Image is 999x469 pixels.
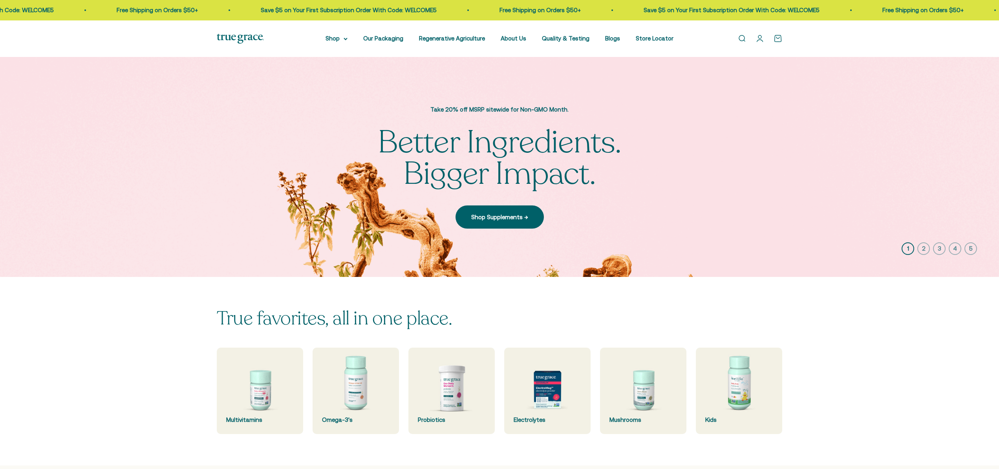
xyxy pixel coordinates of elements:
a: Shop Supplements → [456,205,544,228]
button: 1 [902,242,914,255]
p: Save $5 on Your First Subscription Order With Code: WELCOME5 [612,5,788,15]
a: Mushrooms [600,348,686,434]
a: Store Locator [636,35,673,42]
a: About Us [501,35,526,42]
a: Our Packaging [363,35,403,42]
div: Electrolytes [514,415,581,425]
button: 2 [917,242,930,255]
a: Multivitamins [217,348,303,434]
div: Omega-3's [322,415,390,425]
a: Free Shipping on Orders $50+ [85,7,166,13]
a: Quality & Testing [542,35,589,42]
a: Omega-3's [313,348,399,434]
button: 4 [949,242,961,255]
div: Kids [705,415,773,425]
split-lines: True favorites, all in one place. [217,306,452,331]
div: Probiotics [418,415,485,425]
button: 5 [964,242,977,255]
p: Take 20% off MSRP sitewide for Non-GMO Month. [370,105,629,114]
div: Multivitamins [226,415,294,425]
summary: Shop [326,34,348,43]
a: Electrolytes [504,348,591,434]
split-lines: Better Ingredients. Bigger Impact. [378,121,622,195]
a: Regenerative Agriculture [419,35,485,42]
a: Free Shipping on Orders $50+ [468,7,549,13]
a: Kids [696,348,782,434]
a: Probiotics [408,348,495,434]
button: 3 [933,242,946,255]
p: Save $5 on Your First Subscription Order With Code: WELCOME5 [229,5,405,15]
div: Mushrooms [609,415,677,425]
a: Blogs [605,35,620,42]
a: Free Shipping on Orders $50+ [851,7,932,13]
